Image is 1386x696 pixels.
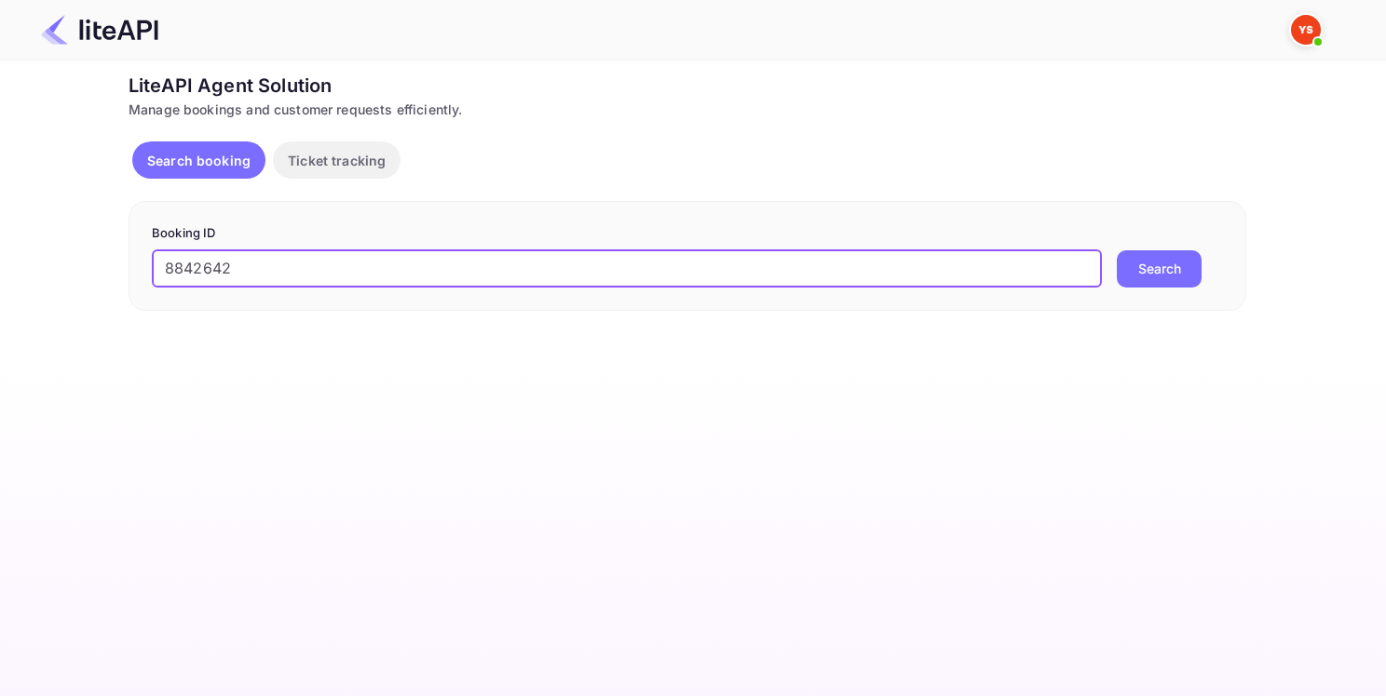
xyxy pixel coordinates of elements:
button: Search [1117,250,1202,288]
p: Booking ID [152,224,1223,243]
input: Enter Booking ID (e.g., 63782194) [152,250,1102,288]
p: Ticket tracking [288,151,386,170]
img: Yandex Support [1291,15,1321,45]
div: LiteAPI Agent Solution [129,72,1246,100]
div: Manage bookings and customer requests efficiently. [129,100,1246,119]
img: LiteAPI Logo [41,15,158,45]
p: Search booking [147,151,251,170]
